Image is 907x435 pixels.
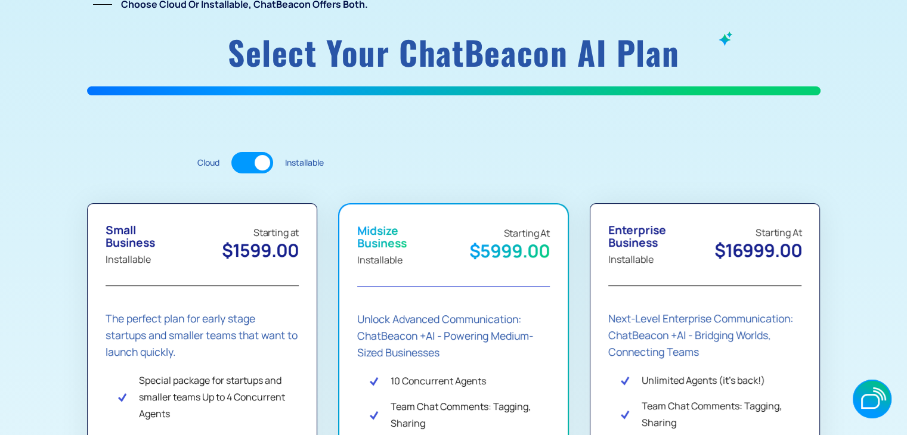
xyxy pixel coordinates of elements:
[369,409,379,420] img: Check
[106,251,155,268] div: Installable
[469,225,550,241] div: Starting At
[106,224,155,249] div: Small Business
[285,156,324,169] div: Installable
[717,30,734,47] img: ChatBeacon AI
[620,408,630,420] img: Check
[357,312,533,359] strong: Unlock Advanced Communication: ChatBeacon +AI - Powering Medium-Sized Businesses
[620,374,630,386] img: Check
[139,372,299,422] div: Special package for startups and smaller teams Up to 4 Concurrent Agents
[714,224,801,241] div: Starting At
[106,311,298,359] strong: The perfect plan for early stage startups and smaller teams that want to launch quickly.
[197,156,219,169] div: Cloud
[357,225,407,250] div: Midsize Business
[222,224,299,241] div: Starting at
[642,397,802,431] div: Team Chat Comments: Tagging, Sharing
[87,36,821,68] h1: Select your ChatBeacon AI plan
[357,251,407,268] div: Installable
[608,251,666,268] div: Installable
[369,375,379,386] img: Check
[391,398,550,431] div: Team Chat Comments: Tagging, Sharing
[714,241,801,260] div: $16999.00
[93,4,112,5] img: Line
[608,224,666,249] div: Enterprise Business
[642,372,765,389] div: Unlimited Agents (it's back!)
[117,391,127,402] img: Check
[469,241,550,260] div: $5999.00
[608,310,802,360] div: Next-Level Enterprise Communication: ChatBeacon +AI - Bridging Worlds, Connecting Teams
[222,241,299,260] div: $1599.00
[391,372,486,389] div: 10 Concurrent Agents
